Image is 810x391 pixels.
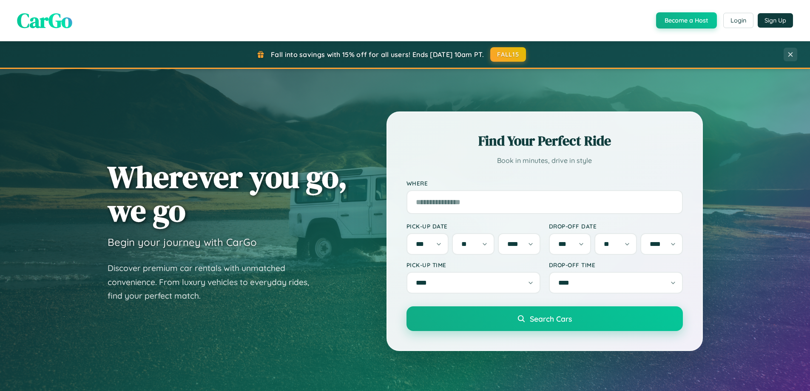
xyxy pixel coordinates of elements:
button: Search Cars [406,306,683,331]
label: Drop-off Time [549,261,683,268]
button: FALL15 [490,47,526,62]
label: Drop-off Date [549,223,683,230]
h1: Wherever you go, we go [108,160,347,227]
label: Pick-up Date [406,223,540,230]
p: Discover premium car rentals with unmatched convenience. From luxury vehicles to everyday rides, ... [108,261,320,303]
span: CarGo [17,6,72,34]
label: Where [406,180,683,187]
h3: Begin your journey with CarGo [108,236,257,248]
button: Login [723,13,753,28]
button: Sign Up [758,13,793,28]
span: Search Cars [530,314,572,323]
label: Pick-up Time [406,261,540,268]
p: Book in minutes, drive in style [406,154,683,167]
h2: Find Your Perfect Ride [406,131,683,150]
span: Fall into savings with 15% off for all users! Ends [DATE] 10am PT. [271,50,484,59]
button: Become a Host [656,12,717,29]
